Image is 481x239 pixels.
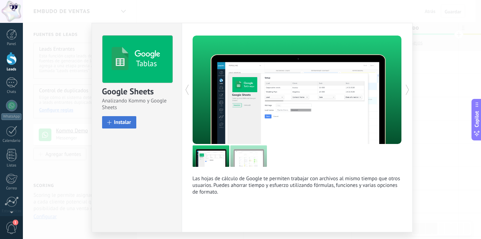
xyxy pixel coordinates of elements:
img: google_sheets_tour_2_en.png [230,145,267,167]
div: Google Sheets [102,86,171,98]
span: 1 [13,220,18,225]
div: Calendario [1,139,22,143]
div: Tablas [136,59,157,69]
span: Instalar [114,120,131,125]
span: Analizando Kommo y Google Sheets [102,98,171,111]
div: Panel [1,42,22,46]
div: Chats [1,90,22,94]
div: Correo [1,186,22,191]
img: google_sheets_tour_1_en.png [193,145,229,167]
div: Listas [1,163,22,168]
div: Leads [1,67,22,72]
button: Instalar [102,116,137,128]
div: WhatsApp [1,113,21,120]
p: Las hojas de cálculo de Google te permiten trabajar con archivos al mismo tiempo que otros usuari... [193,175,402,195]
span: Copilot [473,111,480,127]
